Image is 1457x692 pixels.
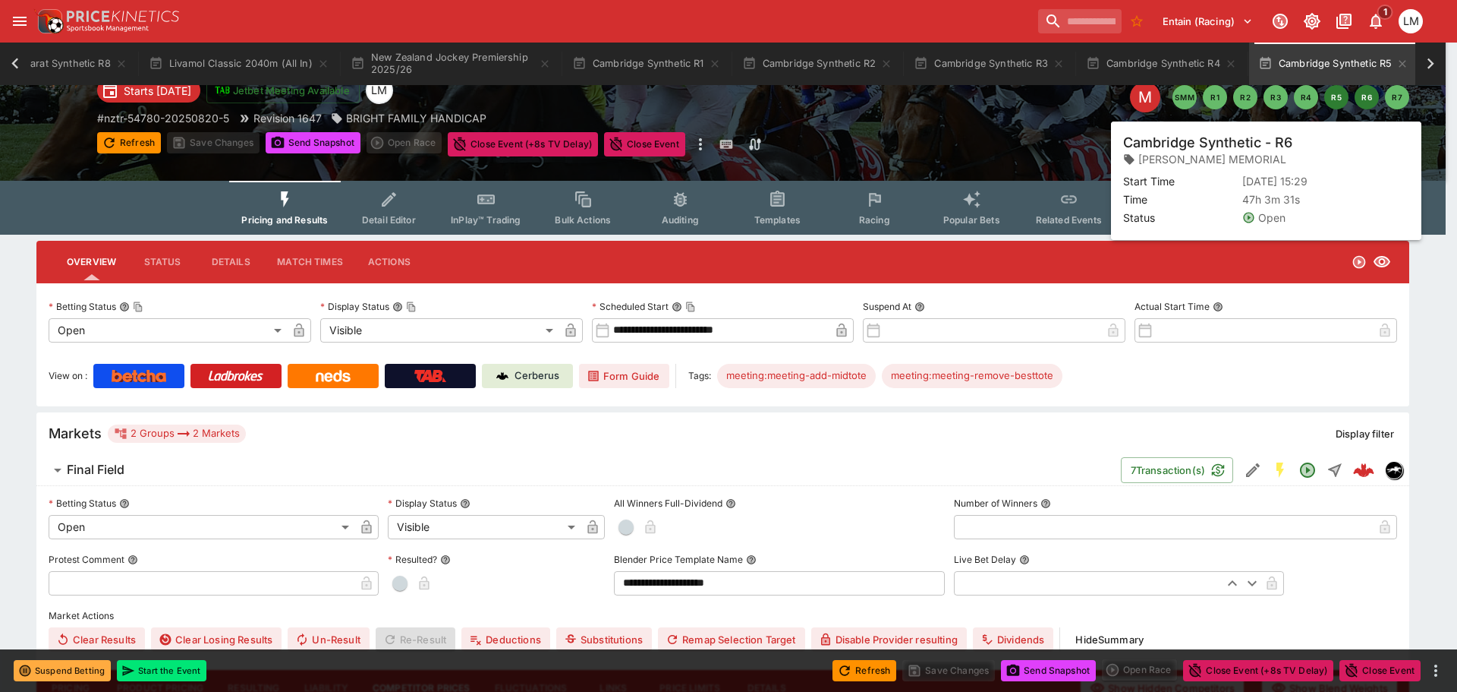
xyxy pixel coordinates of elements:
[614,497,722,510] p: All Winners Full-Dividend
[367,132,442,153] div: split button
[461,627,550,652] button: Deductions
[515,368,559,384] p: Cerberus
[320,318,559,343] div: Visible
[882,368,1062,384] span: meeting:meeting-remove-besttote
[49,605,1397,627] label: Market Actions
[717,364,876,388] div: Betting Target: cerberus
[592,300,669,313] p: Scheduled Start
[863,300,911,313] p: Suspend At
[1267,8,1294,35] button: Connected to PK
[1399,9,1423,33] div: Luigi Mollo
[1362,8,1389,35] button: Notifications
[754,214,801,226] span: Templates
[208,370,263,382] img: Ladbrokes
[241,214,328,226] span: Pricing and Results
[288,627,369,652] span: Un-Result
[859,214,890,226] span: Racing
[1321,457,1348,484] button: Straight
[1239,457,1267,484] button: Edit Detail
[215,83,230,98] img: jetbet-logo.svg
[1324,85,1348,109] button: R5
[1284,137,1323,153] p: Override
[388,553,437,566] p: Resulted?
[67,462,124,478] h6: Final Field
[1353,460,1374,481] img: logo-cerberus--red.svg
[117,660,206,681] button: Start the Event
[1353,460,1374,481] div: 621eb049-0602-48ce-89f3-289db16e7d91
[6,8,33,35] button: open drawer
[133,302,143,312] button: Copy To Clipboard
[124,83,191,99] p: Starts [DATE]
[832,660,896,681] button: Refresh
[1172,85,1409,109] nav: pagination navigation
[1298,461,1317,479] svg: Open
[1294,457,1321,484] button: Open
[943,214,1000,226] span: Popular Bets
[1134,300,1210,313] p: Actual Start Time
[882,364,1062,388] div: Betting Target: cerberus
[206,77,360,103] button: Jetbet Meeting Available
[1394,5,1427,38] button: Luigi Mollo
[49,300,116,313] p: Betting Status
[49,425,102,442] h5: Markets
[128,244,197,280] button: Status
[658,627,805,652] button: Remap Selection Target
[151,627,282,652] button: Clear Losing Results
[1385,85,1409,109] button: R7
[266,132,360,153] button: Send Snapshot
[555,214,611,226] span: Bulk Actions
[49,318,287,343] div: Open
[229,181,1216,235] div: Event type filters
[1130,82,1160,112] div: Edit Meeting
[1267,457,1294,484] button: SGM Enabled
[355,244,423,280] button: Actions
[388,515,581,539] div: Visible
[614,553,743,566] p: Blender Price Template Name
[691,132,710,156] button: more
[320,300,389,313] p: Display Status
[1263,85,1288,109] button: R3
[688,364,711,388] label: Tags:
[97,132,161,153] button: Refresh
[406,302,417,312] button: Copy To Clipboard
[49,553,124,566] p: Protest Comment
[1294,85,1318,109] button: R4
[1153,9,1262,33] button: Select Tenant
[1355,137,1402,153] p: Auto-Save
[604,132,685,156] button: Close Event
[97,110,229,126] p: Copy To Clipboard
[14,660,111,681] button: Suspend Betting
[366,77,393,104] div: Luigi Mollo
[67,11,179,22] img: PriceKinetics
[1352,254,1367,270] svg: Open
[685,302,696,312] button: Copy To Clipboard
[811,627,967,652] button: Disable Provider resulting
[33,6,64,36] img: PriceKinetics Logo
[1348,455,1379,485] a: 621eb049-0602-48ce-89f3-289db16e7d91
[973,627,1053,652] button: Dividends
[954,497,1037,510] p: Number of Winners
[1066,627,1153,652] button: HideSummary
[341,43,560,85] button: New Zealand Jockey Premiership 2025/26
[253,110,322,126] p: Revision 1647
[1373,253,1391,271] svg: Visible
[1249,43,1418,85] button: Cambridge Synthetic R5
[49,497,116,510] p: Betting Status
[1377,5,1393,20] span: 1
[197,244,265,280] button: Details
[414,370,446,382] img: TabNZ
[1125,9,1149,33] button: No Bookmarks
[1038,9,1122,33] input: search
[1355,85,1379,109] button: R6
[1298,8,1326,35] button: Toggle light/dark mode
[1183,660,1333,681] button: Close Event (+8s TV Delay)
[1203,85,1227,109] button: R1
[1385,461,1403,479] div: nztr
[1339,660,1421,681] button: Close Event
[1102,659,1177,681] div: split button
[331,110,486,126] div: BRIGHT FAMILY HANDICAP
[67,25,149,32] img: Sportsbook Management
[1121,457,1233,483] button: 7Transaction(s)
[579,364,669,388] a: Form Guide
[1187,133,1409,156] div: Start From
